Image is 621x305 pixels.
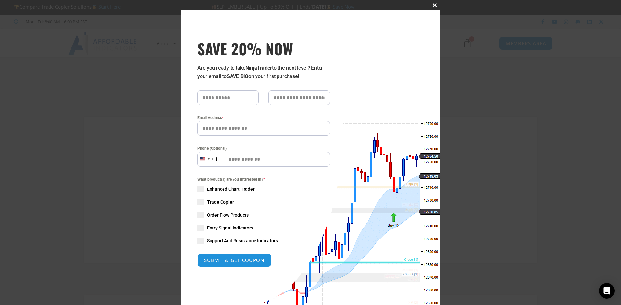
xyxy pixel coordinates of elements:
label: Order Flow Products [197,212,330,218]
label: Support And Resistance Indicators [197,238,330,244]
label: Entry Signal Indicators [197,225,330,231]
strong: SAVE BIG [227,73,248,79]
span: Enhanced Chart Trader [207,186,255,192]
p: Are you ready to take to the next level? Enter your email to on your first purchase! [197,64,330,81]
button: Selected country [197,152,218,167]
label: Email Address [197,115,330,121]
div: +1 [212,155,218,164]
strong: NinjaTrader [245,65,272,71]
button: SUBMIT & GET COUPON [197,254,271,267]
span: Trade Copier [207,199,234,205]
label: Trade Copier [197,199,330,205]
label: Phone (Optional) [197,145,330,152]
label: Enhanced Chart Trader [197,186,330,192]
span: Support And Resistance Indicators [207,238,278,244]
span: What product(s) are you interested in? [197,176,330,183]
h3: SAVE 20% NOW [197,39,330,57]
span: Entry Signal Indicators [207,225,253,231]
div: Open Intercom Messenger [599,283,615,299]
span: Order Flow Products [207,212,249,218]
